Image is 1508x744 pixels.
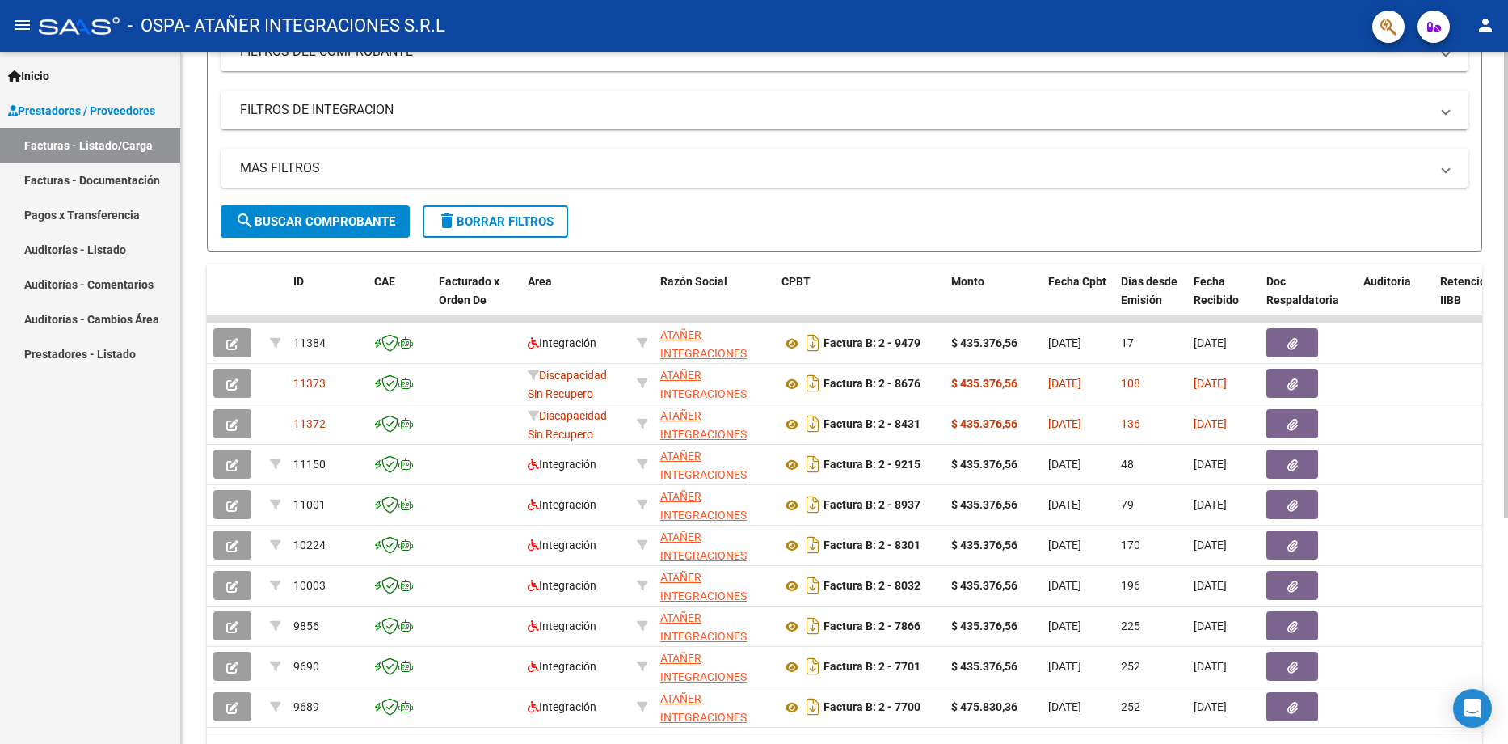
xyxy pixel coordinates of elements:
datatable-header-cell: ID [287,264,368,336]
div: Open Intercom Messenger [1453,689,1492,728]
div: 30716229978 [660,326,769,360]
strong: Factura B: 2 - 8301 [824,539,920,552]
i: Descargar documento [802,492,824,518]
strong: $ 435.376,56 [951,619,1017,632]
span: Facturado x Orden De [439,275,499,306]
mat-icon: person [1476,15,1495,35]
span: Retencion IIBB [1440,275,1493,306]
span: ID [293,275,304,288]
span: 17 [1121,336,1134,349]
datatable-header-cell: Auditoria [1357,264,1434,336]
span: Fecha Recibido [1194,275,1239,306]
span: CPBT [781,275,811,288]
span: [DATE] [1048,336,1081,349]
span: [DATE] [1194,660,1227,673]
strong: $ 435.376,56 [951,458,1017,471]
span: 79 [1121,498,1134,511]
span: 10224 [293,539,326,552]
datatable-header-cell: Razón Social [654,264,775,336]
span: ATAÑER INTEGRACIONES S.R.L [660,531,747,581]
datatable-header-cell: Retencion IIBB [1434,264,1498,336]
div: 30716229978 [660,569,769,602]
div: 30716229978 [660,488,769,522]
strong: Factura B: 2 - 7701 [824,661,920,674]
span: ATAÑER INTEGRACIONES S.R.L [660,611,747,662]
i: Descargar documento [802,694,824,720]
span: 11150 [293,458,326,471]
span: 9689 [293,700,319,713]
span: Doc Respaldatoria [1266,275,1339,306]
mat-icon: menu [13,15,32,35]
span: 225 [1121,619,1140,632]
i: Descargar documento [802,451,824,477]
span: [DATE] [1194,417,1227,430]
span: Discapacidad Sin Recupero [528,369,607,400]
datatable-header-cell: Facturado x Orden De [432,264,521,336]
mat-expansion-panel-header: MAS FILTROS [221,149,1468,188]
span: Integración [528,498,596,511]
span: 11373 [293,377,326,390]
span: [DATE] [1194,700,1227,713]
span: ATAÑER INTEGRACIONES S.R.L [660,369,747,419]
span: Discapacidad Sin Recupero [528,409,607,441]
datatable-header-cell: Area [521,264,630,336]
button: Buscar Comprobante [221,205,410,238]
span: 9856 [293,619,319,632]
strong: Factura B: 2 - 8032 [824,580,920,593]
span: 108 [1121,377,1140,390]
strong: Factura B: 2 - 8431 [824,418,920,431]
span: 9690 [293,660,319,673]
span: 252 [1121,660,1140,673]
span: Integración [528,539,596,552]
strong: Factura B: 2 - 9215 [824,459,920,471]
span: [DATE] [1048,579,1081,592]
span: Razón Social [660,275,727,288]
span: [DATE] [1194,539,1227,552]
span: [DATE] [1194,579,1227,592]
span: - ATAÑER INTEGRACIONES S.R.L [185,8,445,44]
span: [DATE] [1048,377,1081,390]
mat-expansion-panel-header: FILTROS DE INTEGRACION [221,91,1468,129]
span: ATAÑER INTEGRACIONES S.R.L [660,450,747,500]
span: [DATE] [1048,539,1081,552]
datatable-header-cell: Fecha Recibido [1187,264,1260,336]
span: - OSPA [128,8,185,44]
i: Descargar documento [802,411,824,437]
strong: Factura B: 2 - 8937 [824,499,920,512]
span: [DATE] [1048,619,1081,632]
div: 30716229978 [660,528,769,562]
strong: $ 435.376,56 [951,498,1017,511]
datatable-header-cell: Fecha Cpbt [1042,264,1114,336]
datatable-header-cell: Monto [945,264,1042,336]
span: [DATE] [1048,458,1081,471]
span: Monto [951,275,984,288]
strong: $ 435.376,56 [951,660,1017,673]
mat-icon: delete [437,211,457,230]
strong: Factura B: 2 - 8676 [824,378,920,391]
span: Borrar Filtros [437,214,554,229]
button: Borrar Filtros [423,205,568,238]
div: 30716229978 [660,609,769,643]
strong: $ 435.376,56 [951,579,1017,592]
span: [DATE] [1048,660,1081,673]
datatable-header-cell: Doc Respaldatoria [1260,264,1357,336]
span: [DATE] [1194,498,1227,511]
span: ATAÑER INTEGRACIONES S.R.L [660,652,747,702]
span: ATAÑER INTEGRACIONES S.R.L [660,571,747,621]
span: Integración [528,700,596,713]
span: Inicio [8,67,49,85]
span: 10003 [293,579,326,592]
span: [DATE] [1194,458,1227,471]
span: 136 [1121,417,1140,430]
span: ATAÑER INTEGRACIONES S.R.L [660,490,747,540]
span: 48 [1121,458,1134,471]
i: Descargar documento [802,330,824,356]
datatable-header-cell: CPBT [775,264,945,336]
datatable-header-cell: Días desde Emisión [1114,264,1187,336]
strong: $ 435.376,56 [951,417,1017,430]
datatable-header-cell: CAE [368,264,432,336]
div: 30716229978 [660,690,769,724]
span: Días desde Emisión [1121,275,1177,306]
span: Integración [528,336,596,349]
span: Fecha Cpbt [1048,275,1106,288]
